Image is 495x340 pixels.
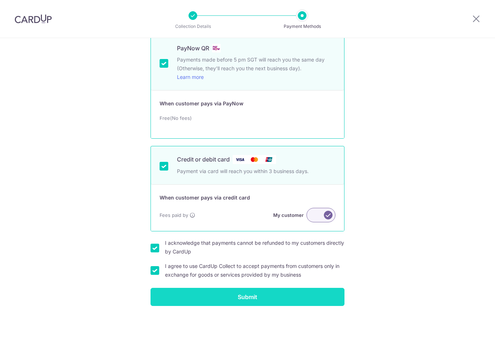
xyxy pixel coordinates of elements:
[160,114,192,122] span: Free(No fees)
[212,44,221,53] img: PayNow
[275,23,329,30] p: Payment Methods
[166,23,220,30] p: Collection Details
[262,155,276,164] img: Union Pay
[14,14,52,23] img: CardUp
[160,99,244,108] p: When customer pays via PayNow
[233,155,247,164] img: Visa
[247,155,262,164] img: Mastercard
[160,211,188,219] span: Fees paid by
[177,55,335,81] p: Payments made before 5 pm SGT will reach you the same day (Otherwise, they'll reach you the next ...
[151,288,344,306] input: Submit
[160,44,335,81] div: PayNow QR PayNow Payments made before 5 pm SGT will reach you the same day (Otherwise, they'll re...
[160,193,250,202] p: When customer pays via credit card
[177,155,230,164] p: Credit or debit card
[160,155,335,176] div: Credit or debit card Visa Mastercard Union Pay Payment via card will reach you within 3 business ...
[177,44,209,53] p: PayNow QR
[177,167,335,176] p: Payment via card will reach you within 3 business days.
[165,262,344,279] label: I agree to use CardUp Collect to accept payments from customers only in exchange for goods or ser...
[273,211,304,219] label: My customer
[177,74,204,80] a: Learn more
[165,239,344,256] label: I acknowledge that payments cannot be refunded to my customers directly by CardUp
